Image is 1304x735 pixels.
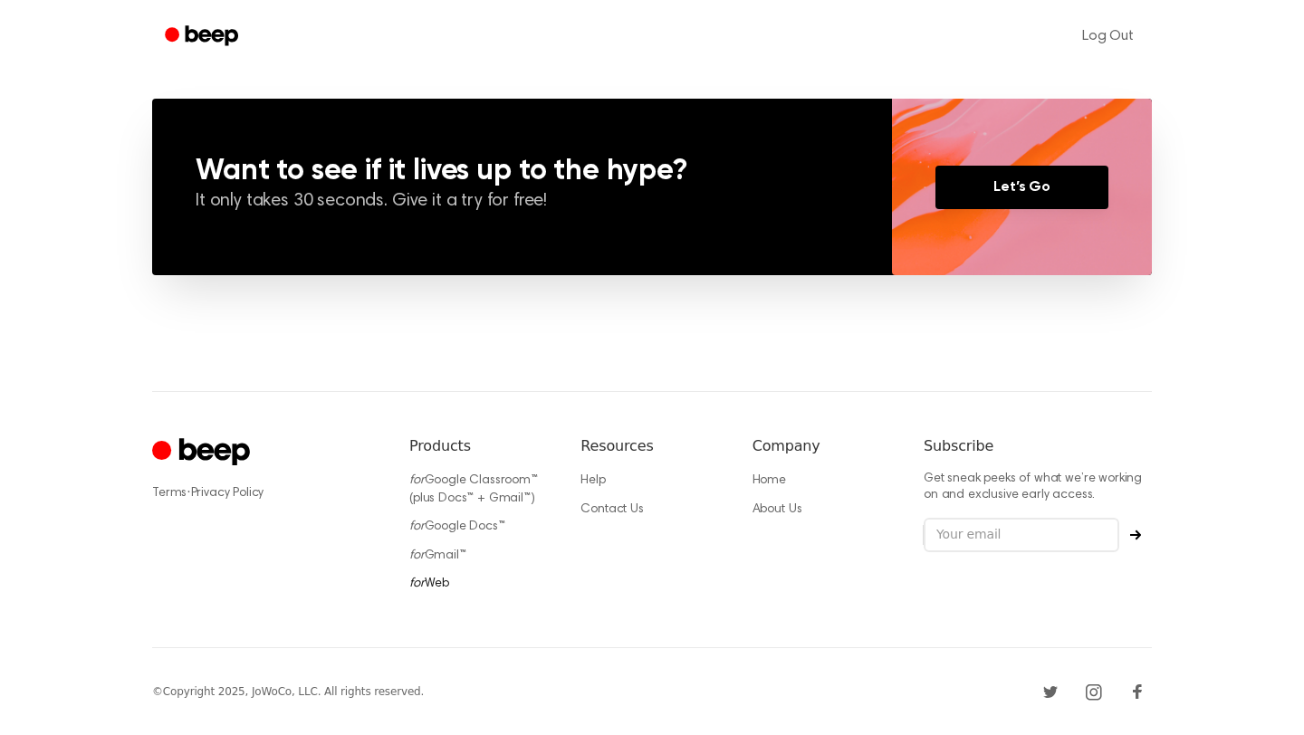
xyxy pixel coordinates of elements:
[1123,677,1152,706] a: Facebook
[152,683,424,700] div: © Copyright 2025, JoWoCo, LLC. All rights reserved.
[409,549,425,562] i: for
[409,435,551,457] h6: Products
[409,577,449,590] a: forWeb
[1064,14,1152,58] a: Log Out
[753,503,802,516] a: About Us
[580,474,605,487] a: Help
[924,435,1152,457] h6: Subscribe
[409,474,425,487] i: for
[935,166,1108,209] a: Let’s Go
[753,435,895,457] h6: Company
[152,435,254,471] a: Cruip
[1079,677,1108,706] a: Instagram
[409,577,425,590] i: for
[152,487,187,500] a: Terms
[1036,677,1065,706] a: Twitter
[409,520,505,533] a: forGoogle Docs™
[152,19,254,54] a: Beep
[580,435,723,457] h6: Resources
[753,474,786,487] a: Home
[409,474,538,505] a: forGoogle Classroom™ (plus Docs™ + Gmail™)
[1119,530,1152,540] button: Subscribe
[924,518,1119,552] input: Your email
[409,520,425,533] i: for
[196,157,849,186] h3: Want to see if it lives up to the hype?
[924,472,1152,503] p: Get sneak peeks of what we’re working on and exclusive early access.
[409,549,466,562] a: forGmail™
[152,484,380,502] div: ·
[191,487,264,500] a: Privacy Policy
[196,189,849,215] p: It only takes 30 seconds. Give it a try for free!
[580,503,643,516] a: Contact Us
